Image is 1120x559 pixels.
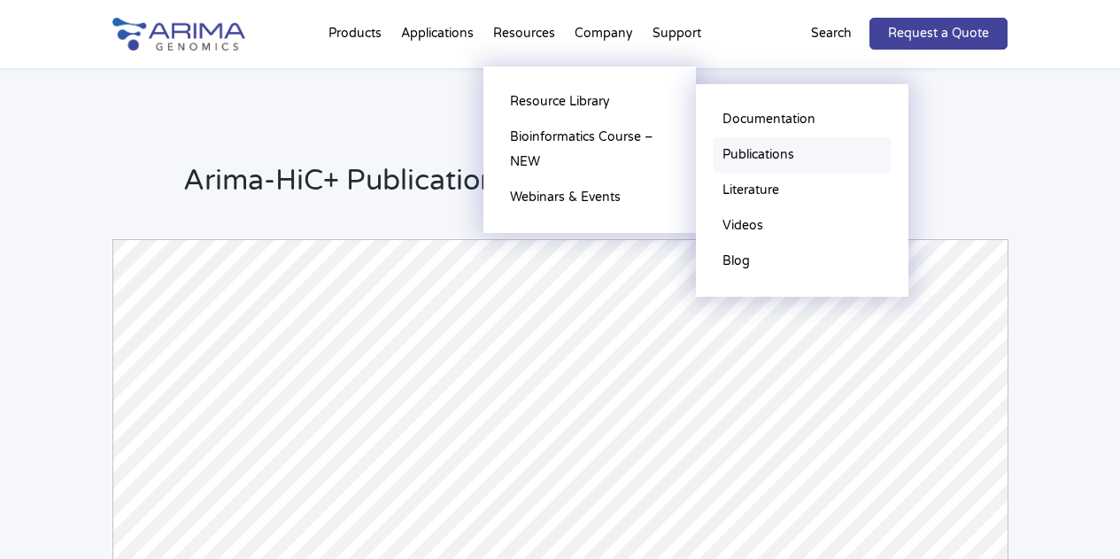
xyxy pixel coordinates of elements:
img: Arima-Genomics-logo [112,18,245,50]
a: Request a Quote [869,18,1008,50]
a: Documentation [714,102,891,137]
a: Videos [714,208,891,244]
a: Publications [714,137,891,173]
a: Bioinformatics Course – NEW [501,120,678,180]
a: Blog [714,244,891,279]
a: Webinars & Events [501,180,678,215]
a: Resource Library [501,84,678,120]
h2: Arima-HiC+ Publications [183,161,1008,214]
p: Search [811,22,852,45]
a: Literature [714,173,891,208]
